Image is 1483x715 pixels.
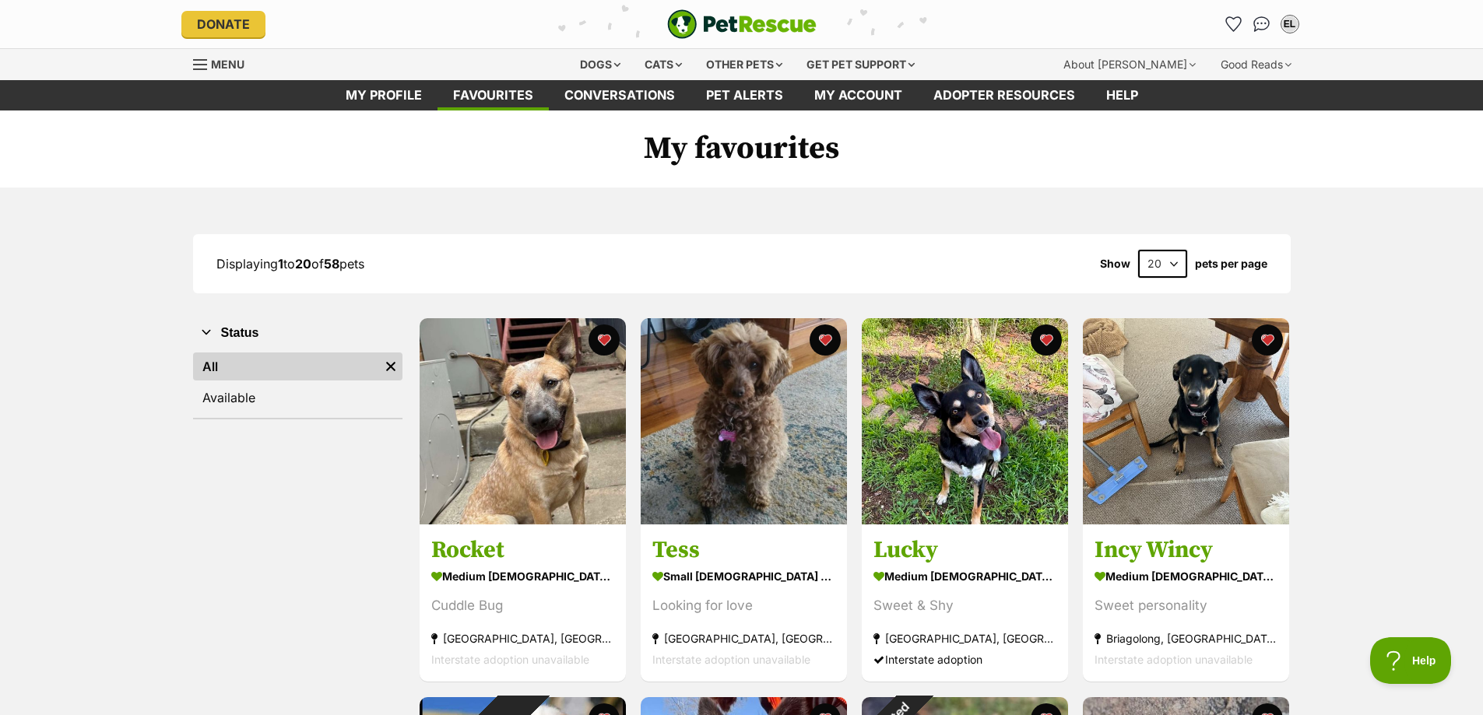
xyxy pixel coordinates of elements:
div: Cuddle Bug [431,596,614,617]
span: Show [1100,258,1130,270]
div: EL [1282,16,1298,32]
a: PetRescue [667,9,817,39]
h3: Tess [652,536,835,566]
div: About [PERSON_NAME] [1053,49,1207,80]
strong: 58 [324,256,339,272]
div: medium [DEMOGRAPHIC_DATA] Dog [431,566,614,588]
div: Status [193,349,402,418]
a: My profile [330,80,438,110]
button: favourite [589,324,620,356]
div: Dogs [569,49,631,80]
a: Menu [193,49,255,77]
a: All [193,352,379,380]
a: Incy Wincy medium [DEMOGRAPHIC_DATA] Dog Sweet personality Briagolong, [GEOGRAPHIC_DATA] Intersta... [1083,524,1289,682]
button: My account [1277,12,1302,37]
a: Available [193,384,402,412]
span: Interstate adoption unavailable [652,654,810,667]
div: Sweet personality [1095,596,1277,617]
a: Remove filter [379,352,402,380]
h3: Incy Wincy [1095,536,1277,566]
div: Get pet support [796,49,926,80]
a: Pet alerts [691,80,799,110]
button: favourite [1031,324,1062,356]
div: [GEOGRAPHIC_DATA], [GEOGRAPHIC_DATA] [873,629,1056,650]
a: Favourites [1221,12,1246,37]
strong: 1 [278,256,283,272]
button: favourite [1252,324,1283,356]
div: medium [DEMOGRAPHIC_DATA] Dog [873,566,1056,588]
span: Displaying to of pets [216,256,364,272]
img: chat-41dd97257d64d25036548639549fe6c8038ab92f7586957e7f3b1b290dea8141.svg [1253,16,1270,32]
a: Lucky medium [DEMOGRAPHIC_DATA] Dog Sweet & Shy [GEOGRAPHIC_DATA], [GEOGRAPHIC_DATA] Interstate a... [862,524,1068,682]
iframe: Help Scout Beacon - Open [1370,637,1452,684]
img: Rocket [420,318,626,524]
a: Donate [181,11,265,37]
a: conversations [549,80,691,110]
img: Tess [641,318,847,524]
div: Good Reads [1210,49,1302,80]
button: favourite [810,324,841,356]
strong: 20 [295,256,311,272]
h3: Rocket [431,536,614,566]
ul: Account quick links [1221,12,1302,37]
div: Sweet & Shy [873,596,1056,617]
span: Interstate adoption unavailable [1095,654,1253,667]
span: Interstate adoption unavailable [431,654,589,667]
a: Adopter resources [918,80,1091,110]
div: Cats [634,49,693,80]
label: pets per page [1195,258,1267,270]
div: [GEOGRAPHIC_DATA], [GEOGRAPHIC_DATA] [652,629,835,650]
img: Lucky [862,318,1068,524]
span: Menu [211,58,244,71]
h3: Lucky [873,536,1056,566]
img: Incy Wincy [1083,318,1289,524]
a: Conversations [1249,12,1274,37]
div: Briagolong, [GEOGRAPHIC_DATA] [1095,629,1277,650]
div: small [DEMOGRAPHIC_DATA] Dog [652,566,835,588]
div: [GEOGRAPHIC_DATA], [GEOGRAPHIC_DATA] [431,629,614,650]
a: Rocket medium [DEMOGRAPHIC_DATA] Dog Cuddle Bug [GEOGRAPHIC_DATA], [GEOGRAPHIC_DATA] Interstate a... [420,524,626,682]
button: Status [193,323,402,343]
div: Other pets [695,49,793,80]
a: Favourites [438,80,549,110]
div: Looking for love [652,596,835,617]
div: Interstate adoption [873,650,1056,671]
a: My account [799,80,918,110]
div: medium [DEMOGRAPHIC_DATA] Dog [1095,566,1277,588]
a: Tess small [DEMOGRAPHIC_DATA] Dog Looking for love [GEOGRAPHIC_DATA], [GEOGRAPHIC_DATA] Interstat... [641,524,847,682]
a: Help [1091,80,1154,110]
img: logo-e224e6f780fb5917bec1dbf3a21bbac754714ae5b6737aabdf751b685950b380.svg [667,9,817,39]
